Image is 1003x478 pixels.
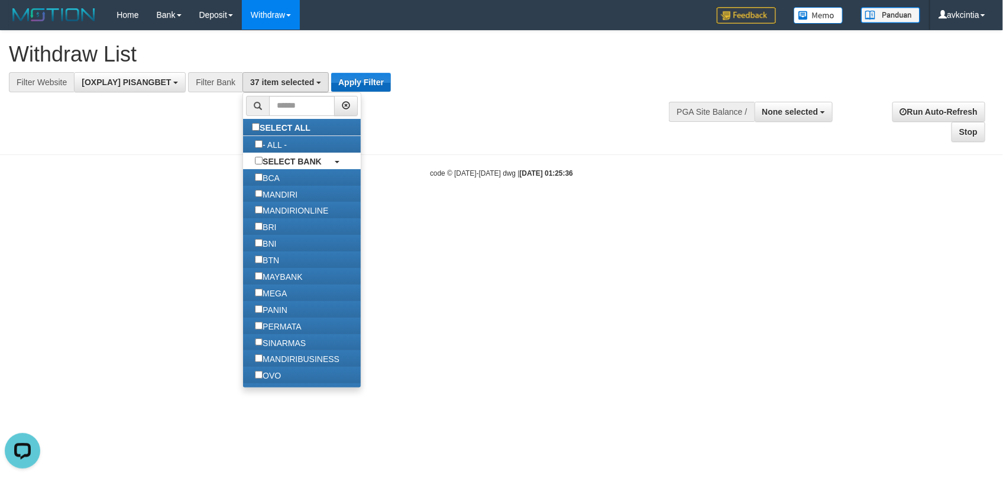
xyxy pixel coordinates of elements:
b: SELECT BANK [263,157,322,166]
label: MEGA [243,285,299,301]
small: code © [DATE]-[DATE] dwg | [430,169,573,177]
label: GOPAY [243,383,303,400]
input: MAYBANK [255,272,263,280]
input: PANIN [255,305,263,313]
strong: [DATE] 01:25:36 [520,169,573,177]
a: SELECT BANK [243,153,361,169]
input: MEGA [255,289,263,296]
input: SELECT BANK [255,157,263,164]
input: MANDIRI [255,190,263,198]
img: panduan.png [861,7,920,23]
input: MANDIRIBUSINESS [255,354,263,362]
button: Apply Filter [331,73,391,92]
label: MANDIRIONLINE [243,202,340,218]
button: None selected [755,102,833,122]
label: BTN [243,251,291,268]
label: MANDIRIBUSINESS [243,350,351,367]
div: Filter Bank [188,72,242,92]
a: Run Auto-Refresh [892,102,985,122]
input: MANDIRIONLINE [255,206,263,214]
button: Open LiveChat chat widget [5,5,40,40]
label: BCA [243,169,292,186]
label: SINARMAS [243,334,318,351]
input: BCA [255,173,263,181]
div: PGA Site Balance / [669,102,754,122]
img: Button%20Memo.svg [794,7,843,24]
input: BRI [255,222,263,230]
label: PERMATA [243,318,313,334]
label: BRI [243,218,288,235]
label: OVO [243,367,293,383]
img: Feedback.jpg [717,7,776,24]
button: 37 item selected [242,72,329,92]
a: Stop [952,122,985,142]
input: SINARMAS [255,338,263,346]
label: - ALL - [243,136,299,153]
input: BTN [255,256,263,263]
label: MAYBANK [243,268,314,285]
input: PERMATA [255,322,263,330]
label: PANIN [243,301,299,318]
label: BNI [243,235,288,251]
input: - ALL - [255,140,263,148]
input: SELECT ALL [252,123,260,131]
label: MANDIRI [243,186,309,202]
div: Filter Website [9,72,74,92]
input: OVO [255,371,263,379]
input: BNI [255,239,263,247]
img: MOTION_logo.png [9,6,99,24]
button: [OXPLAY] PISANGBET [74,72,186,92]
span: None selected [762,107,818,117]
h1: Withdraw List [9,43,657,66]
span: 37 item selected [250,77,314,87]
span: [OXPLAY] PISANGBET [82,77,171,87]
label: SELECT ALL [243,119,322,135]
